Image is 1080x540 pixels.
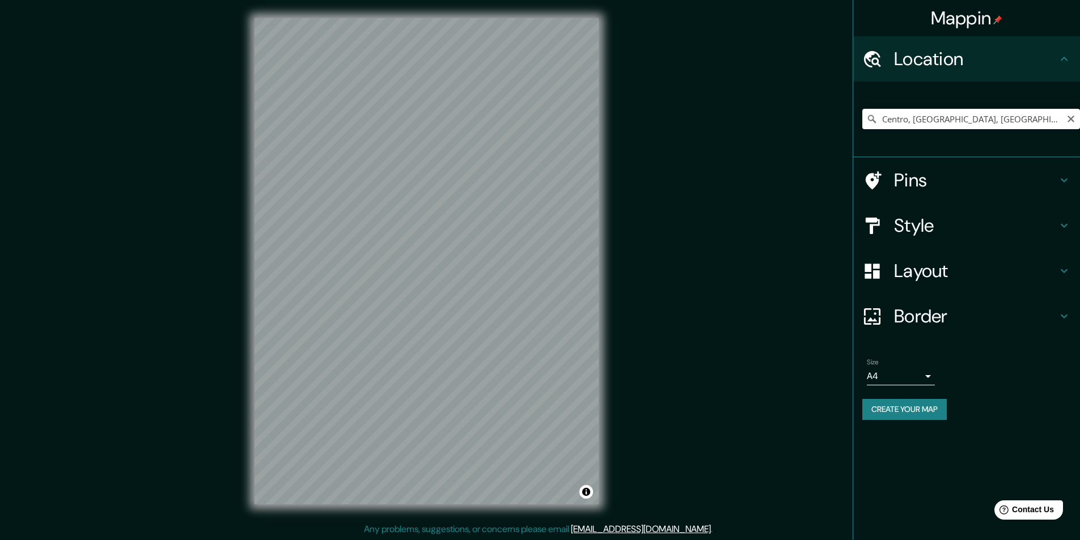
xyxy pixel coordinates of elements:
[713,522,714,536] div: .
[853,248,1080,294] div: Layout
[853,294,1080,339] div: Border
[853,36,1080,82] div: Location
[867,358,879,367] label: Size
[579,485,593,499] button: Toggle attribution
[894,48,1057,70] h4: Location
[979,496,1068,528] iframe: Help widget launcher
[714,522,717,536] div: .
[894,169,1057,192] h4: Pins
[894,214,1057,237] h4: Style
[993,15,1002,24] img: pin-icon.png
[364,522,713,536] p: Any problems, suggestions, or concerns please email .
[867,367,935,385] div: A4
[571,523,711,535] a: [EMAIL_ADDRESS][DOMAIN_NAME]
[1066,113,1075,124] button: Clear
[931,7,1003,29] h4: Mappin
[853,203,1080,248] div: Style
[894,260,1057,282] h4: Layout
[894,305,1057,328] h4: Border
[255,18,599,504] canvas: Map
[853,158,1080,203] div: Pins
[862,399,947,420] button: Create your map
[862,109,1080,129] input: Pick your city or area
